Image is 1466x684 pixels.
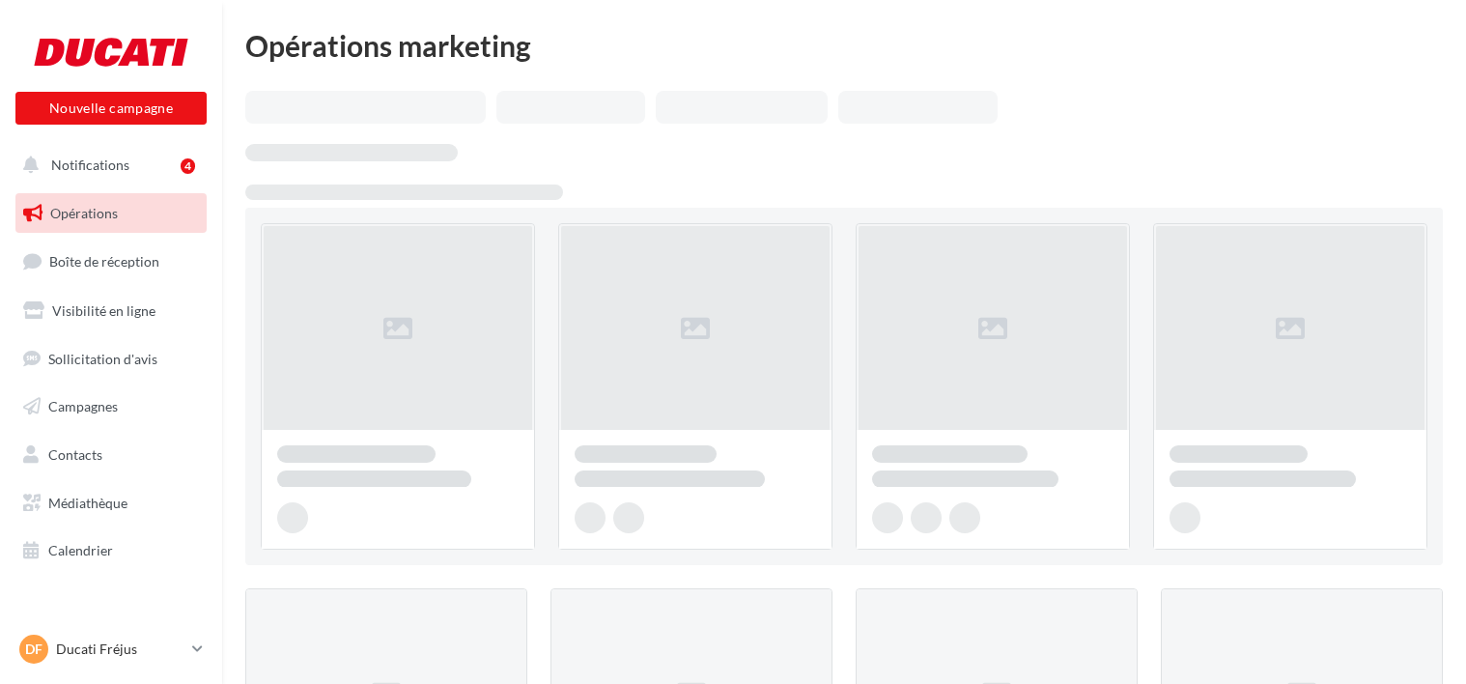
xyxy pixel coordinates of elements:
[48,542,113,558] span: Calendrier
[50,205,118,221] span: Opérations
[12,145,203,185] button: Notifications 4
[12,530,211,571] a: Calendrier
[56,640,184,659] p: Ducati Fréjus
[48,350,157,366] span: Sollicitation d'avis
[52,302,155,319] span: Visibilité en ligne
[25,640,42,659] span: DF
[15,631,207,668] a: DF Ducati Fréjus
[12,483,211,524] a: Médiathèque
[12,241,211,282] a: Boîte de réception
[48,446,102,463] span: Contacts
[15,92,207,125] button: Nouvelle campagne
[51,157,129,173] span: Notifications
[48,495,127,511] span: Médiathèque
[181,158,195,174] div: 4
[12,435,211,475] a: Contacts
[245,31,1443,60] div: Opérations marketing
[12,193,211,234] a: Opérations
[12,386,211,427] a: Campagnes
[48,398,118,414] span: Campagnes
[12,339,211,380] a: Sollicitation d'avis
[12,291,211,331] a: Visibilité en ligne
[49,253,159,270] span: Boîte de réception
